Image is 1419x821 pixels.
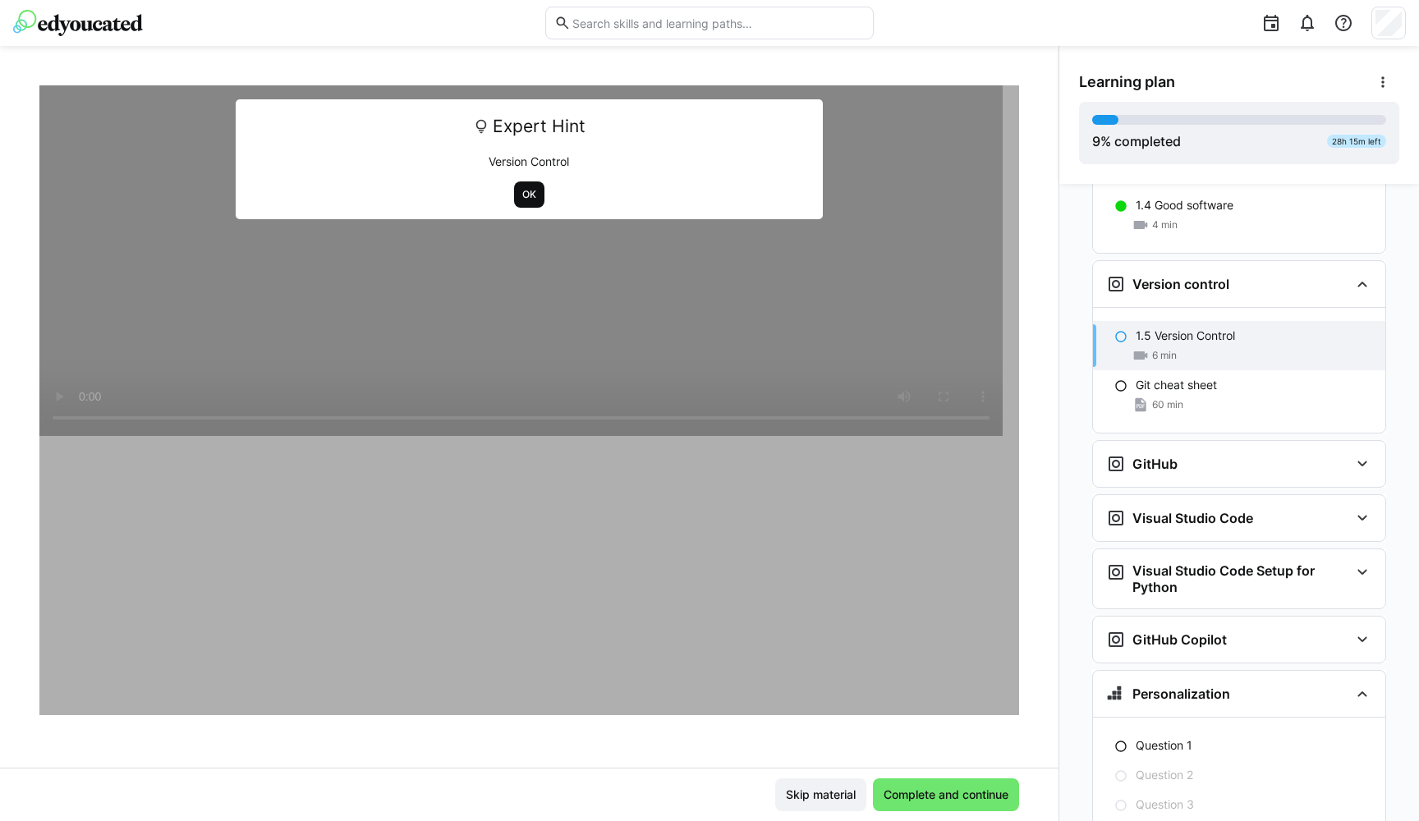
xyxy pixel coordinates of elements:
h3: Visual Studio Code [1132,510,1253,526]
span: OK [521,188,538,201]
h3: GitHub [1132,456,1178,472]
h3: GitHub Copilot [1132,631,1227,648]
span: 60 min [1152,398,1183,411]
input: Search skills and learning paths… [571,16,865,30]
p: 1.5 Version Control [1136,328,1235,344]
span: Skip material [783,787,858,803]
h3: Visual Studio Code Setup for Python [1132,562,1349,595]
p: Question 2 [1136,767,1193,783]
span: Complete and continue [881,787,1011,803]
h3: Version control [1132,276,1229,292]
div: % completed [1092,131,1181,151]
h3: Personalization [1132,686,1230,702]
button: OK [514,181,544,208]
span: 4 min [1152,218,1178,232]
p: Git cheat sheet [1136,377,1217,393]
span: Learning plan [1079,73,1175,91]
p: Question 1 [1136,737,1192,754]
p: 1.4 Good software [1136,197,1233,213]
span: 9 [1092,133,1100,149]
div: 28h 15m left [1327,135,1386,148]
span: 6 min [1152,349,1177,362]
span: Expert Hint [493,111,586,142]
button: Complete and continue [873,778,1019,811]
p: Version Control [247,154,812,170]
p: Question 3 [1136,796,1194,813]
button: Skip material [775,778,866,811]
